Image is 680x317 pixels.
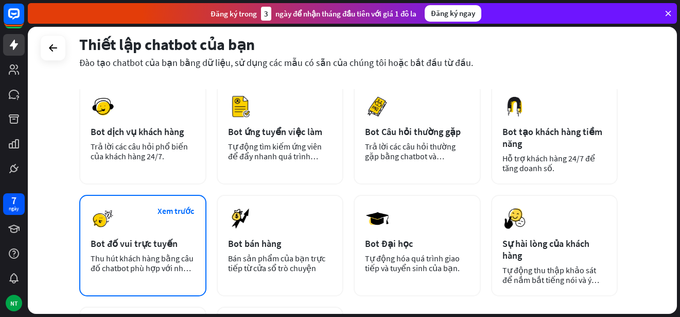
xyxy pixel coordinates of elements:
[79,57,473,69] font: Đào tạo chatbot của bạn bằng dữ liệu, sử dụng các mẫu có sẵn của chúng tôi hoặc bắt đầu từ đầu.
[502,238,589,261] font: Sự hài lòng của khách hàng
[8,4,39,35] button: Mở tiện ích trò chuyện LiveChat
[228,253,325,273] font: Bán sản phẩm của bạn trực tiếp từ cửa sổ trò chuyện
[502,265,599,295] font: Tự động thu thập khảo sát để nắm bắt tiếng nói và ý kiến ​​của khách hàng.
[228,141,322,171] font: Tự động tìm kiếm ứng viên để đẩy nhanh quá trình tuyển dụng của bạn.
[152,202,200,221] button: Xem trước
[91,126,184,138] font: Bot dịch vụ khách hàng
[275,9,416,19] font: ngày để nhận tháng đầu tiên với giá 1 đô la
[91,238,178,249] font: Bot đố vui trực tuyến
[365,238,413,249] font: Bot Đại học
[10,299,18,307] font: NT
[91,141,188,161] font: Trả lời các câu hỏi phổ biến của khách hàng 24/7.
[264,9,268,19] font: 3
[211,9,257,19] font: Đăng ký trong
[158,206,194,216] font: Xem trước
[365,253,460,273] font: Tự động hóa quá trình giao tiếp và tuyển sinh của bạn.
[502,153,595,173] font: Hỗ trợ khách hàng 24/7 để tăng doanh số.
[365,126,461,138] font: Bot Câu hỏi thường gặp
[79,35,255,54] font: Thiết lập chatbot của bạn
[431,8,475,18] font: Đăng ký ngay
[11,194,16,207] font: 7
[228,126,322,138] font: Bot ứng tuyển việc làm
[228,238,281,249] font: Bot bán hàng
[9,205,19,212] font: ngày
[365,141,456,181] font: Trả lời các câu hỏi thường gặp bằng chatbot và [PERSON_NAME] thời gian của bạn.
[3,193,25,215] a: 7 ngày
[502,126,602,149] font: Bot tạo khách hàng tiềm năng
[91,253,194,283] font: Thu hút khách hàng bằng câu đố chatbot phù hợp với nhu cầu của bạn.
